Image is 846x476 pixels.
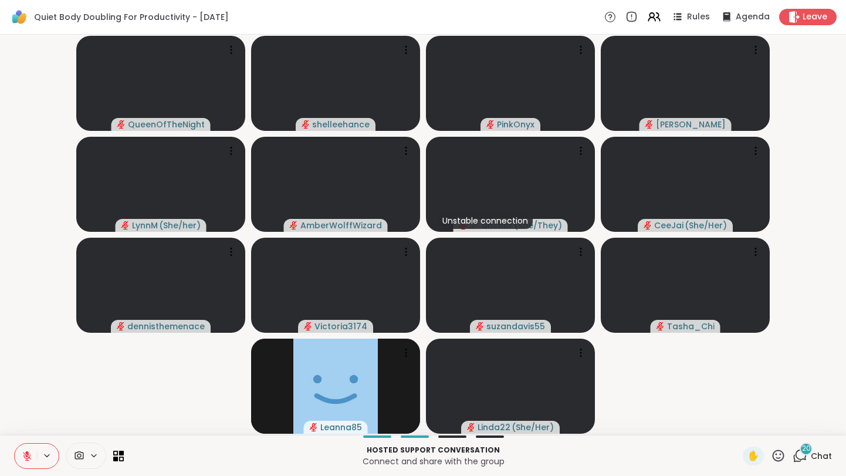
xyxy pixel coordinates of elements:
span: ✋ [747,449,759,463]
p: Connect and share with the group [131,455,736,467]
span: Tasha_Chi [667,320,715,332]
span: 20 [802,444,811,454]
span: audio-muted [310,423,318,431]
span: audio-muted [290,221,298,229]
span: Agenda [736,11,770,23]
span: audio-muted [117,322,125,330]
span: audio-muted [121,221,130,229]
span: ( She/Her ) [512,421,554,433]
span: Victoria3174 [314,320,367,332]
span: Leanna85 [320,421,362,433]
span: audio-muted [644,221,652,229]
span: [PERSON_NAME] [656,119,726,130]
span: audio-muted [486,120,495,129]
span: QueenOfTheNight [128,119,205,130]
span: dennisthemenace [127,320,205,332]
span: audio-muted [645,120,654,129]
span: Linda22 [478,421,510,433]
img: ShareWell Logomark [9,7,29,27]
span: Leave [803,11,827,23]
span: audio-muted [304,322,312,330]
span: PinkOnyx [497,119,534,130]
span: audio-muted [117,120,126,129]
span: CeeJai [654,220,683,231]
span: ( She/Her ) [685,220,727,231]
span: audio-muted [302,120,310,129]
span: shelleehance [312,119,370,130]
span: audio-muted [657,322,665,330]
span: LynnM [132,220,158,231]
p: Hosted support conversation [131,445,736,455]
div: Unstable connection [438,212,533,229]
span: audio-muted [467,423,475,431]
img: Leanna85 [293,339,378,434]
span: Quiet Body Doubling For Productivity - [DATE] [34,11,229,23]
span: suzandavis55 [486,320,545,332]
span: AmberWolffWizard [300,220,382,231]
span: ( She/They ) [514,220,562,231]
span: audio-muted [476,322,484,330]
span: ( She/her ) [159,220,201,231]
span: Rules [687,11,710,23]
span: Chat [811,450,832,462]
